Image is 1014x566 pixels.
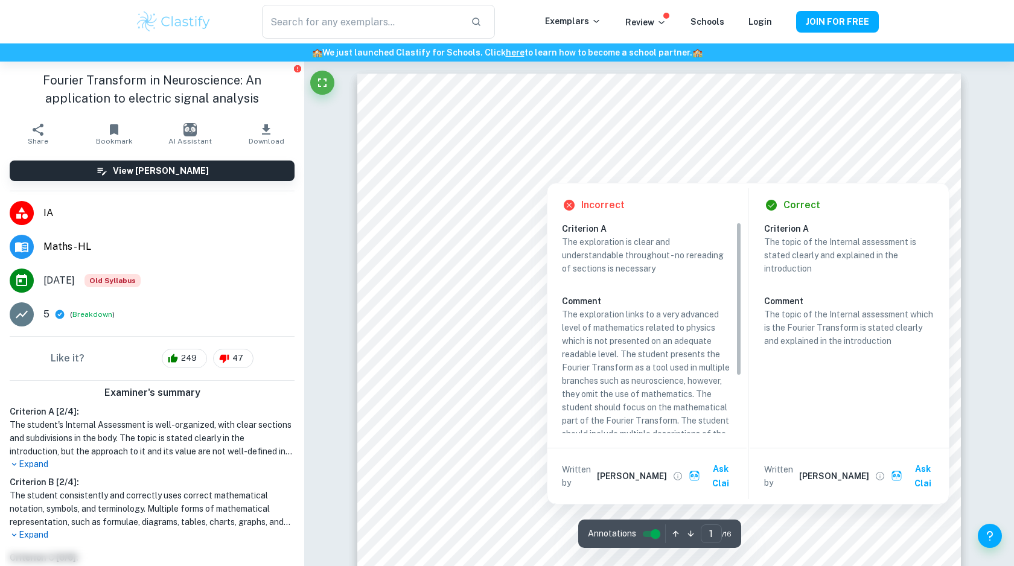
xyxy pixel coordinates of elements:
[764,463,797,489] p: Written by
[692,48,703,57] span: 🏫
[799,469,869,483] h6: [PERSON_NAME]
[689,470,700,482] img: clai.svg
[588,527,636,540] span: Annotations
[10,489,295,529] h1: The student consistently and correctly uses correct mathematical notation, symbols, and terminolo...
[183,123,197,136] img: AI Assistant
[51,351,84,366] h6: Like it?
[113,164,209,177] h6: View [PERSON_NAME]
[249,137,284,145] span: Download
[783,198,820,212] h6: Correct
[10,529,295,541] p: Expand
[10,161,295,181] button: View [PERSON_NAME]
[597,469,667,483] h6: [PERSON_NAME]
[10,71,295,107] h1: Fourier Transform in Neuroscience: An application to electric signal analysis
[213,349,253,368] div: 47
[625,16,666,29] p: Review
[262,5,461,39] input: Search for any exemplars...
[10,458,295,471] p: Expand
[84,274,141,287] span: Old Syllabus
[748,17,772,27] a: Login
[690,17,724,27] a: Schools
[310,71,334,95] button: Fullscreen
[872,468,888,485] button: View full profile
[669,468,686,485] button: View full profile
[43,273,75,288] span: [DATE]
[76,117,152,151] button: Bookmark
[10,405,295,418] h6: Criterion A [ 2 / 4 ]:
[562,294,732,308] h6: Comment
[96,137,133,145] span: Bookmark
[764,308,934,348] p: The topic of the Internal assessment which is the Fourier Transform is stated clearly and explain...
[228,117,304,151] button: Download
[226,352,250,364] span: 47
[10,418,295,458] h1: The student's Internal Assessment is well-organized, with clear sections and subdivisions in the ...
[545,14,601,28] p: Exemplars
[10,475,295,489] h6: Criterion B [ 2 / 4 ]:
[168,137,212,145] span: AI Assistant
[888,458,944,494] button: Ask Clai
[43,206,295,220] span: IA
[174,352,203,364] span: 249
[28,137,48,145] span: Share
[796,11,879,33] button: JOIN FOR FREE
[84,274,141,287] div: Although this IA is written for the old math syllabus (last exam in November 2020), the current I...
[764,222,944,235] h6: Criterion A
[293,64,302,73] button: Report issue
[43,307,49,322] p: 5
[135,10,212,34] img: Clastify logo
[562,463,595,489] p: Written by
[891,470,902,482] img: clai.svg
[562,235,732,275] p: The exploration is clear and understandable throughout - no rereading of sections is necessary
[686,458,742,494] button: Ask Clai
[722,529,732,539] span: / 16
[162,349,207,368] div: 249
[581,198,625,212] h6: Incorrect
[764,294,934,308] h6: Comment
[152,117,228,151] button: AI Assistant
[72,309,112,320] button: Breakdown
[312,48,322,57] span: 🏫
[562,222,742,235] h6: Criterion A
[764,235,934,275] p: The topic of the Internal assessment is stated clearly and explained in the introduction
[506,48,525,57] a: here
[5,386,299,400] h6: Examiner's summary
[562,308,732,507] p: The exploration links to a very advanced level of mathematics related to physics which is not pre...
[978,524,1002,548] button: Help and Feedback
[2,46,1012,59] h6: We just launched Clastify for Schools. Click to learn how to become a school partner.
[43,240,295,254] span: Maths - HL
[70,309,115,320] span: ( )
